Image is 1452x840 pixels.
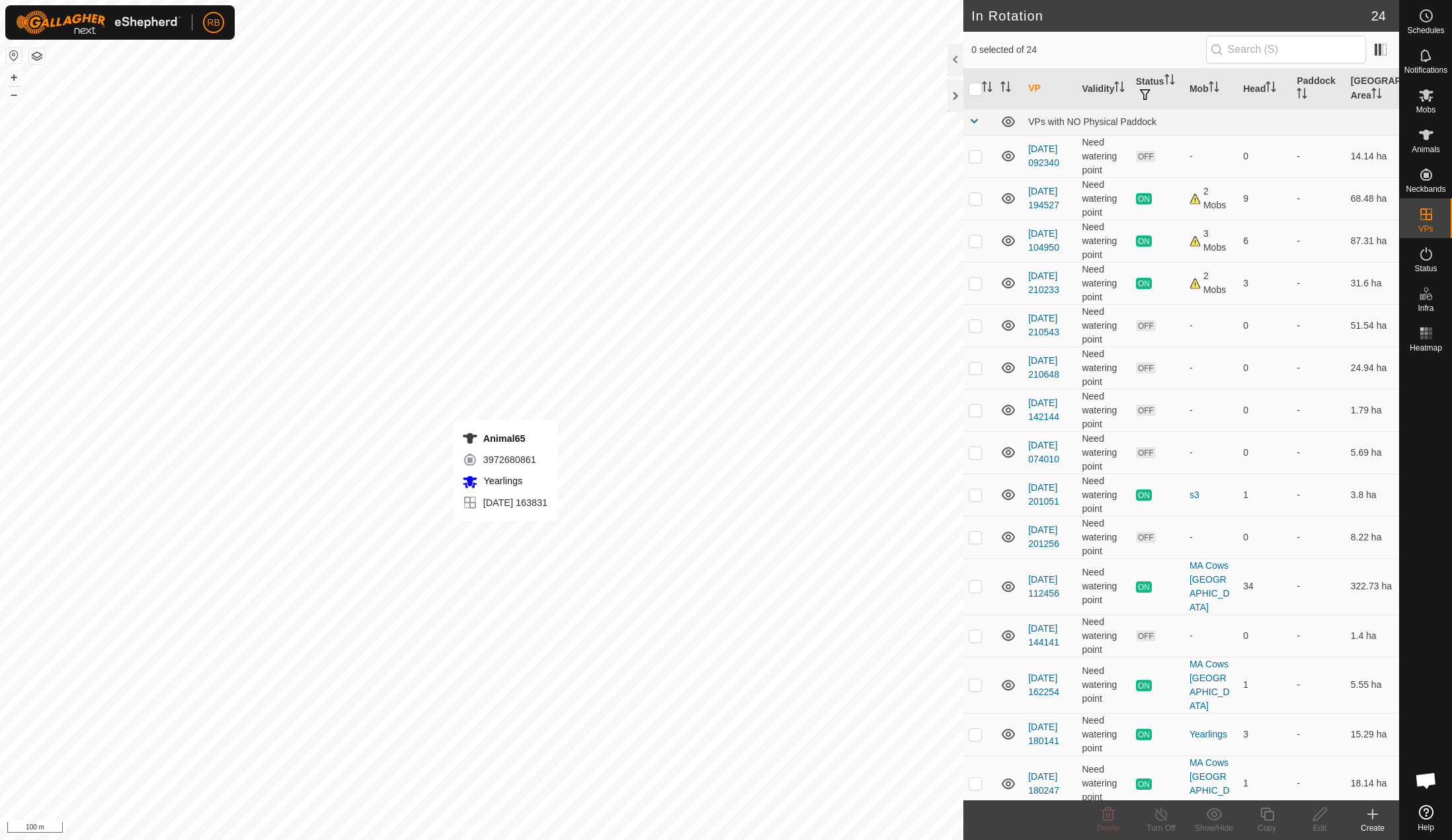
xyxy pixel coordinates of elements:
[1076,389,1130,431] td: Need watering point
[1136,778,1152,790] span: ON
[1238,304,1291,347] td: 0
[1291,614,1345,657] td: -
[1346,304,1399,347] td: 51.54 ha
[1291,389,1345,431] td: -
[1076,713,1130,755] td: Need watering point
[1028,574,1059,599] a: [DATE] 112456
[1190,361,1232,375] div: -
[1297,90,1307,101] p-sorticon: Activate to sort
[6,48,22,63] button: Reset Map
[1028,228,1059,253] a: [DATE] 104950
[1346,431,1399,474] td: 5.69 ha
[1190,185,1232,212] div: 2 Mobs
[1346,755,1399,812] td: 18.14 ha
[1136,581,1152,593] span: ON
[1346,558,1399,614] td: 322.73 ha
[1000,83,1011,94] p-sorticon: Activate to sort
[16,11,181,34] img: Gallagher Logo
[1114,83,1125,94] p-sorticon: Activate to sort
[1028,623,1059,648] a: [DATE] 144141
[430,823,479,835] a: Privacy Policy
[1028,271,1059,295] a: [DATE] 210233
[1190,319,1232,333] div: -
[1291,304,1345,347] td: -
[1418,823,1434,831] span: Help
[1136,680,1152,691] span: ON
[1131,69,1184,109] th: Status
[1190,488,1232,502] div: s3
[1291,558,1345,614] td: -
[1028,771,1059,796] a: [DATE] 180247
[1412,146,1440,153] span: Animals
[1209,83,1219,94] p-sorticon: Activate to sort
[1190,629,1232,643] div: -
[1418,225,1433,233] span: VPs
[462,452,547,468] div: 3972680861
[1400,800,1452,837] a: Help
[971,43,1205,57] span: 0 selected of 24
[1371,90,1382,101] p-sorticon: Activate to sort
[1097,823,1120,833] span: Delete
[1136,278,1152,289] span: ON
[1136,320,1156,331] span: OFF
[1418,304,1433,312] span: Infra
[1346,516,1399,558] td: 8.22 ha
[1291,474,1345,516] td: -
[1410,344,1442,352] span: Heatmap
[1076,558,1130,614] td: Need watering point
[1206,36,1366,63] input: Search (S)
[1291,69,1345,109] th: Paddock
[1190,728,1232,741] div: Yearlings
[1076,304,1130,347] td: Need watering point
[1028,116,1394,127] div: VPs with NO Physical Paddock
[1346,69,1399,109] th: [GEOGRAPHIC_DATA] Area
[1346,262,1399,304] td: 31.6 ha
[1346,347,1399,389] td: 24.94 ha
[1190,559,1232,614] div: MA Cows [GEOGRAPHIC_DATA]
[1028,398,1059,422] a: [DATE] 142144
[1346,389,1399,431] td: 1.79 ha
[1346,220,1399,262] td: 87.31 ha
[1238,389,1291,431] td: 0
[1238,516,1291,558] td: 0
[1291,262,1345,304] td: -
[29,48,45,64] button: Map Layers
[1184,69,1238,109] th: Mob
[1346,135,1399,177] td: 14.14 ha
[1238,713,1291,755] td: 3
[1136,151,1156,162] span: OFF
[1291,755,1345,812] td: -
[1076,474,1130,516] td: Need watering point
[1136,489,1152,501] span: ON
[1076,755,1130,812] td: Need watering point
[1028,722,1059,746] a: [DATE] 180141
[1291,431,1345,474] td: -
[6,87,22,103] button: –
[1238,220,1291,262] td: 6
[1190,530,1232,544] div: -
[1293,822,1346,834] div: Edit
[1076,177,1130,220] td: Need watering point
[462,495,547,511] div: [DATE] 163831
[1371,6,1386,26] span: 24
[462,431,547,446] div: Animal65
[1028,482,1059,507] a: [DATE] 201051
[1076,135,1130,177] td: Need watering point
[1238,474,1291,516] td: 1
[1076,516,1130,558] td: Need watering point
[1240,822,1293,834] div: Copy
[1136,729,1152,740] span: ON
[1238,262,1291,304] td: 3
[1346,657,1399,713] td: 5.55 ha
[1291,657,1345,713] td: -
[971,8,1371,24] h2: In Rotation
[1238,614,1291,657] td: 0
[1076,614,1130,657] td: Need watering point
[1076,657,1130,713] td: Need watering point
[1190,227,1232,255] div: 3 Mobs
[1346,822,1399,834] div: Create
[6,69,22,85] button: +
[1291,347,1345,389] td: -
[1238,431,1291,474] td: 0
[1028,525,1059,549] a: [DATE] 201256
